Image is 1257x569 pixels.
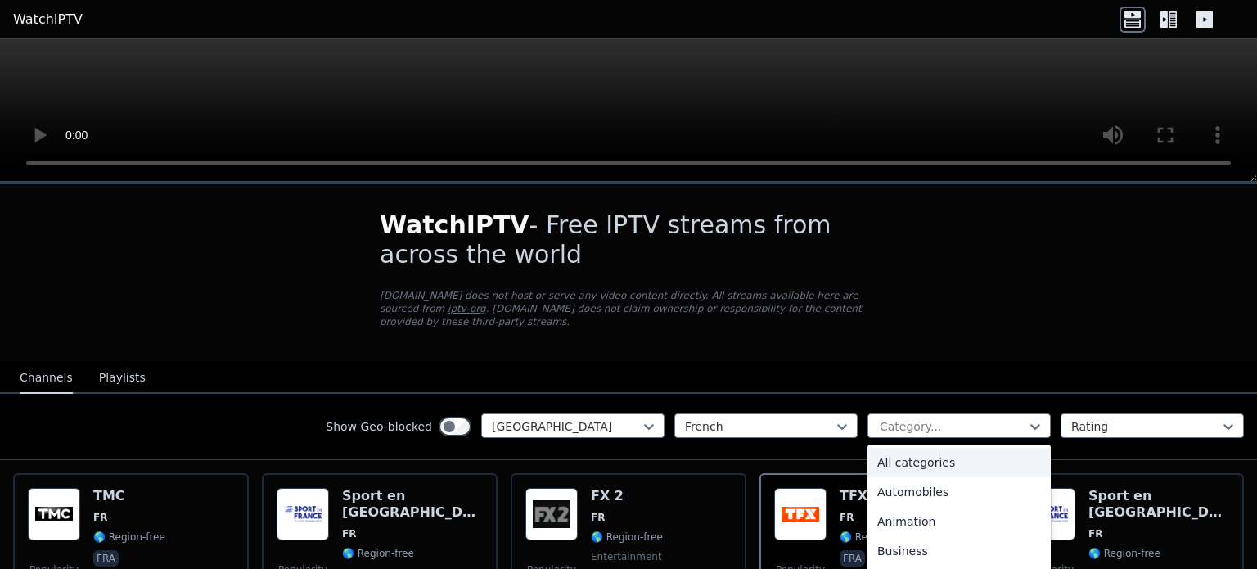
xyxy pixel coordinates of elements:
[840,511,854,524] span: FR
[867,536,1051,566] div: Business
[277,488,329,540] img: Sport en France
[591,488,680,504] h6: FX 2
[525,488,578,540] img: FX 2
[867,507,1051,536] div: Animation
[13,10,83,29] a: WatchIPTV
[380,289,877,328] p: [DOMAIN_NAME] does not host or serve any video content directly. All streams available here are s...
[840,550,865,567] p: fra
[591,531,663,544] span: 🌎 Region-free
[1088,527,1102,540] span: FR
[99,363,146,394] button: Playlists
[93,531,165,544] span: 🌎 Region-free
[28,488,80,540] img: TMC
[591,550,662,563] span: entertainment
[326,418,432,435] label: Show Geo-blocked
[93,488,165,504] h6: TMC
[840,531,912,544] span: 🌎 Region-free
[591,511,605,524] span: FR
[840,488,912,504] h6: TFX
[20,363,73,394] button: Channels
[93,550,119,567] p: fra
[93,511,107,524] span: FR
[867,477,1051,507] div: Automobiles
[448,303,486,314] a: iptv-org
[1088,547,1160,560] span: 🌎 Region-free
[774,488,827,540] img: TFX
[342,547,414,560] span: 🌎 Region-free
[342,527,356,540] span: FR
[380,210,877,269] h1: - Free IPTV streams from across the world
[380,210,529,239] span: WatchIPTV
[342,488,483,521] h6: Sport en [GEOGRAPHIC_DATA]
[1088,488,1229,521] h6: Sport en [GEOGRAPHIC_DATA]
[867,448,1051,477] div: All categories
